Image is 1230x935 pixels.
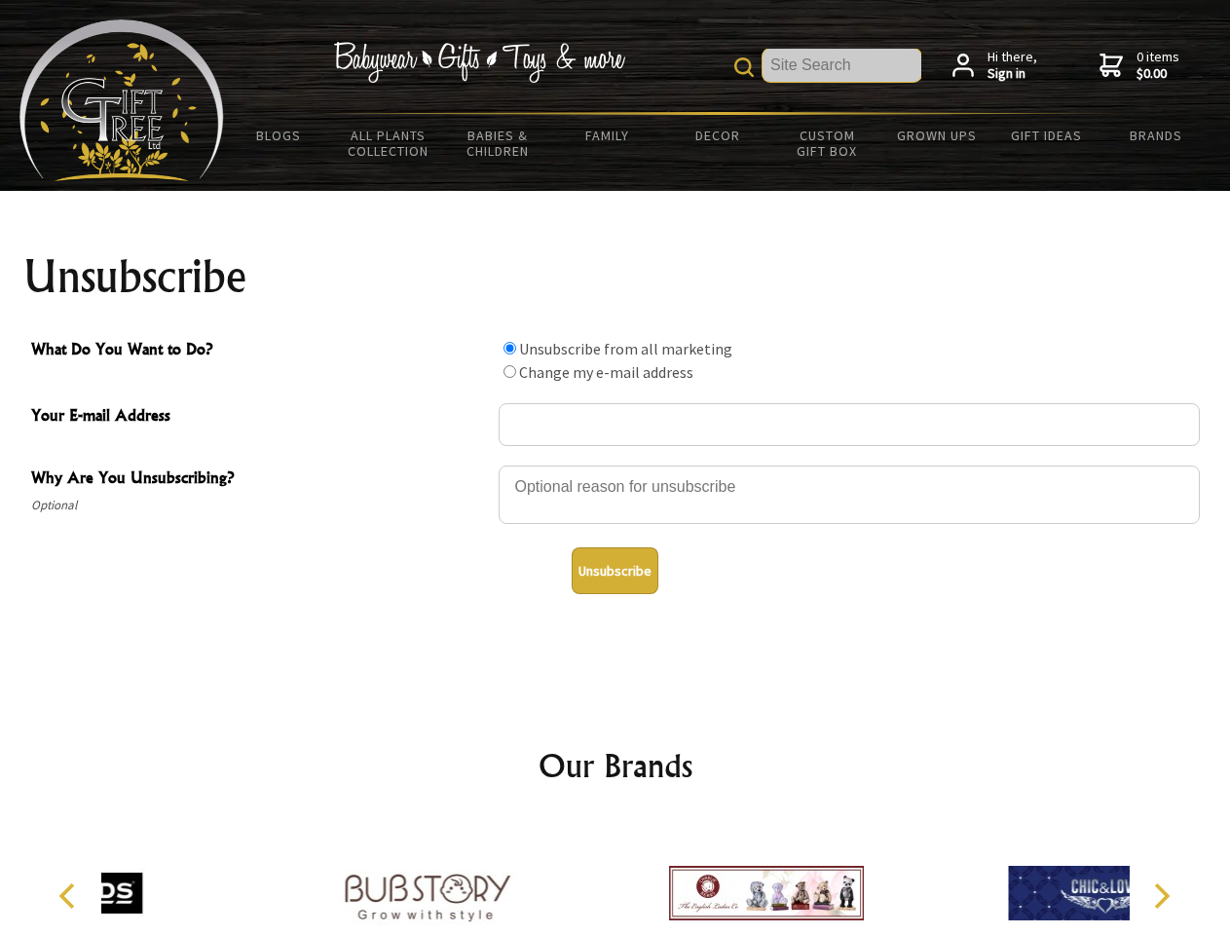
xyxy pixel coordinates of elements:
textarea: Why Are You Unsubscribing? [499,466,1200,524]
button: Unsubscribe [572,547,658,594]
button: Previous [49,875,92,917]
span: Hi there, [988,49,1037,83]
a: Gift Ideas [991,115,1101,156]
a: Grown Ups [881,115,991,156]
input: What Do You Want to Do? [503,342,516,355]
span: Why Are You Unsubscribing? [31,466,489,494]
a: Decor [662,115,772,156]
a: Hi there,Sign in [952,49,1037,83]
strong: Sign in [988,65,1037,83]
img: Babywear - Gifts - Toys & more [333,42,625,83]
h1: Unsubscribe [23,253,1208,300]
input: What Do You Want to Do? [503,365,516,378]
strong: $0.00 [1137,65,1179,83]
a: BLOGS [224,115,334,156]
h2: Our Brands [39,742,1192,789]
a: Brands [1101,115,1211,156]
a: Custom Gift Box [772,115,882,171]
span: 0 items [1137,48,1179,83]
a: All Plants Collection [334,115,444,171]
button: Next [1139,875,1182,917]
input: Your E-mail Address [499,403,1200,446]
img: product search [734,57,754,77]
a: Family [553,115,663,156]
label: Change my e-mail address [519,362,693,382]
a: Babies & Children [443,115,553,171]
a: 0 items$0.00 [1100,49,1179,83]
input: Site Search [763,49,921,82]
label: Unsubscribe from all marketing [519,339,732,358]
span: Optional [31,494,489,517]
span: Your E-mail Address [31,403,489,431]
span: What Do You Want to Do? [31,337,489,365]
img: Babyware - Gifts - Toys and more... [19,19,224,181]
